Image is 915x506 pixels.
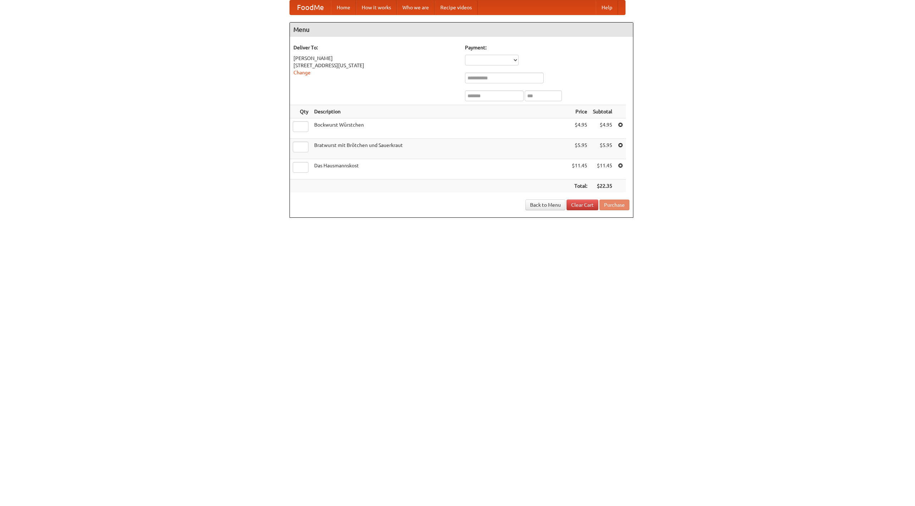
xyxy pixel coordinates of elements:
[590,139,615,159] td: $5.95
[290,105,311,118] th: Qty
[569,105,590,118] th: Price
[569,118,590,139] td: $4.95
[525,200,565,210] a: Back to Menu
[293,55,458,62] div: [PERSON_NAME]
[590,118,615,139] td: $4.95
[590,159,615,180] td: $11.45
[599,200,629,210] button: Purchase
[567,200,598,210] a: Clear Cart
[596,0,618,15] a: Help
[290,23,633,37] h4: Menu
[331,0,356,15] a: Home
[590,180,615,193] th: $22.35
[293,44,458,51] h5: Deliver To:
[569,159,590,180] td: $11.45
[569,139,590,159] td: $5.95
[290,0,331,15] a: FoodMe
[356,0,397,15] a: How it works
[293,62,458,69] div: [STREET_ADDRESS][US_STATE]
[293,70,311,75] a: Change
[465,44,629,51] h5: Payment:
[590,105,615,118] th: Subtotal
[311,105,569,118] th: Description
[569,180,590,193] th: Total:
[311,118,569,139] td: Bockwurst Würstchen
[311,139,569,159] td: Bratwurst mit Brötchen und Sauerkraut
[397,0,435,15] a: Who we are
[311,159,569,180] td: Das Hausmannskost
[435,0,478,15] a: Recipe videos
